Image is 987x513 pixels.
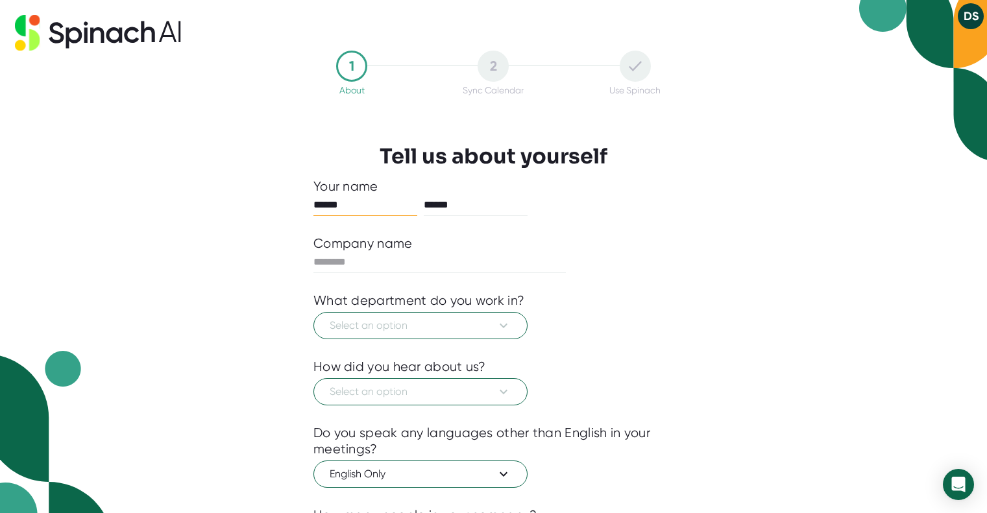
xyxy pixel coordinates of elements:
div: What department do you work in? [313,292,524,309]
button: English Only [313,460,528,488]
div: Use Spinach [609,85,661,95]
div: Do you speak any languages other than English in your meetings? [313,425,674,457]
div: About [339,85,365,95]
button: Select an option [313,312,528,339]
span: Select an option [330,384,511,400]
div: Open Intercom Messenger [943,469,974,500]
button: Select an option [313,378,528,405]
span: English Only [330,466,511,482]
div: 2 [478,51,509,82]
div: Your name [313,178,674,195]
div: Sync Calendar [463,85,524,95]
div: Company name [313,235,413,252]
span: Select an option [330,318,511,333]
div: 1 [336,51,367,82]
h3: Tell us about yourself [380,144,607,169]
button: DS [958,3,984,29]
div: How did you hear about us? [313,359,486,375]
